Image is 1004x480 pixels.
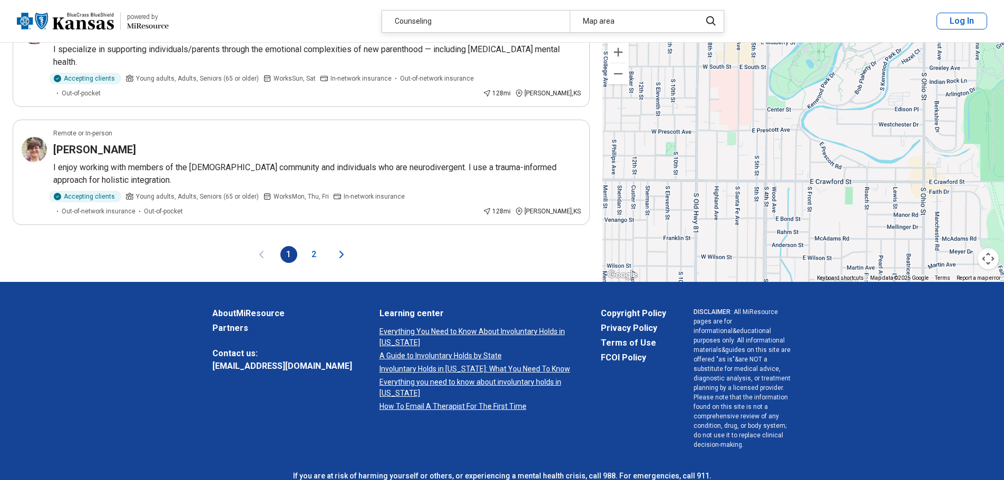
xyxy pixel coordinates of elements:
button: 2 [306,246,323,263]
span: Contact us: [212,347,352,360]
div: 128 mi [483,207,511,216]
a: Report a map error [957,275,1001,281]
a: [EMAIL_ADDRESS][DOMAIN_NAME] [212,360,352,373]
span: Out-of-pocket [62,89,101,98]
a: AboutMiResource [212,307,352,320]
span: Map data ©2025 Google [870,275,929,281]
a: Terms of Use [601,337,666,349]
button: Map camera controls [978,248,999,269]
a: A Guide to Involuntary Holds by State [379,350,573,361]
a: Involuntary Holds in [US_STATE]: What You Need To Know [379,364,573,375]
a: Partners [212,322,352,335]
a: FCOI Policy [601,351,666,364]
div: Accepting clients [49,191,121,202]
div: Counseling [382,11,570,32]
a: Blue Cross Blue Shield Kansaspowered by [17,8,169,34]
button: Zoom in [608,42,629,63]
img: Google [605,268,640,282]
a: Everything You Need to Know About Involuntary Holds in [US_STATE] [379,326,573,348]
p: Remote or In-person [53,129,112,138]
h3: [PERSON_NAME] [53,142,136,157]
div: 128 mi [483,89,511,98]
button: Zoom out [608,63,629,84]
span: In-network insurance [344,192,405,201]
div: Map area [570,11,695,32]
button: Next page [335,246,348,263]
p: I enjoy working with members of the [DEMOGRAPHIC_DATA] community and individuals who are neurodiv... [53,161,581,187]
button: Log In [937,13,987,30]
a: How To Email A Therapist For The First Time [379,401,573,412]
span: Works Sun, Sat [274,74,316,83]
button: Keyboard shortcuts [817,275,864,282]
a: Copyright Policy [601,307,666,320]
span: In-network insurance [330,74,392,83]
a: Learning center [379,307,573,320]
a: Privacy Policy [601,322,666,335]
div: powered by [127,12,169,22]
a: Everything you need to know about involuntary holds in [US_STATE] [379,377,573,399]
span: DISCLAIMER [694,308,730,316]
a: Open this area in Google Maps (opens a new window) [605,268,640,282]
button: Previous page [255,246,268,263]
span: Young adults, Adults, Seniors (65 or older) [136,74,259,83]
span: Young adults, Adults, Seniors (65 or older) [136,192,259,201]
div: Accepting clients [49,73,121,84]
span: Out-of-pocket [144,207,183,216]
div: [PERSON_NAME] , KS [515,89,581,98]
span: Works Mon, Thu, Fri [274,192,329,201]
span: Out-of-network insurance [62,207,135,216]
a: Terms (opens in new tab) [935,275,950,281]
p: I specialize in supporting individuals/parents through the emotional complexities of new parentho... [53,43,581,68]
button: 1 [280,246,297,263]
div: [PERSON_NAME] , KS [515,207,581,216]
img: Blue Cross Blue Shield Kansas [17,8,114,34]
p: : All MiResource pages are for informational & educational purposes only. All informational mater... [694,307,792,449]
span: Out-of-network insurance [400,74,474,83]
